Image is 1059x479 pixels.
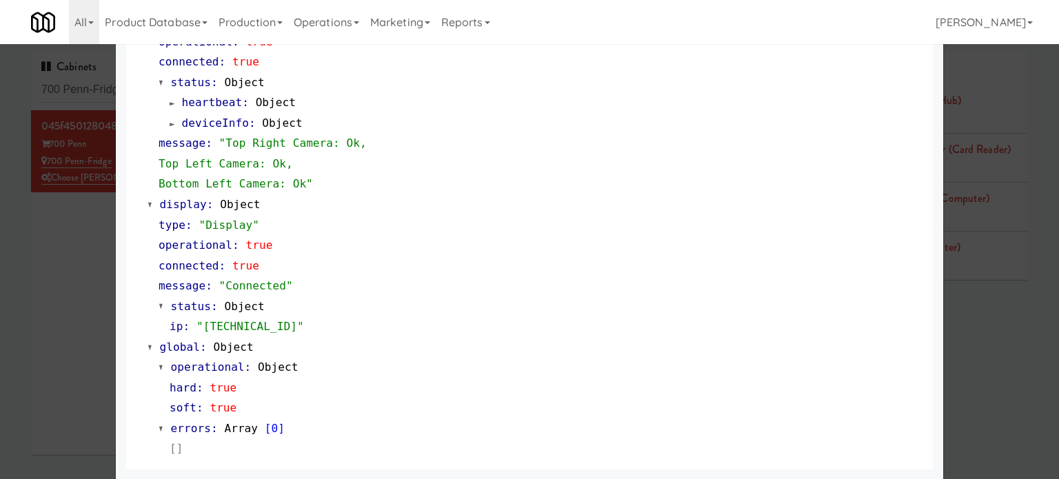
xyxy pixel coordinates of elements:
[232,238,239,252] span: :
[246,238,273,252] span: true
[256,96,296,109] span: Object
[258,360,298,374] span: Object
[220,198,260,211] span: Object
[159,218,185,232] span: type
[211,76,218,89] span: :
[170,320,183,333] span: ip
[232,35,239,48] span: :
[205,136,212,150] span: :
[171,422,211,435] span: errors
[183,320,190,333] span: :
[31,10,55,34] img: Micromart
[219,259,226,272] span: :
[170,381,196,394] span: hard
[210,401,236,414] span: true
[160,198,207,211] span: display
[219,279,293,292] span: "Connected"
[196,320,304,333] span: "[TECHNICAL_ID]"
[232,55,259,68] span: true
[262,116,302,130] span: Object
[182,116,249,130] span: deviceInfo
[185,218,192,232] span: :
[160,340,200,354] span: global
[182,96,243,109] span: heartbeat
[196,401,203,414] span: :
[278,422,285,435] span: ]
[159,279,205,292] span: message
[207,198,214,211] span: :
[219,55,226,68] span: :
[159,136,205,150] span: message
[196,381,203,394] span: :
[245,360,252,374] span: :
[211,300,218,313] span: :
[224,76,264,89] span: Object
[171,360,245,374] span: operational
[159,136,367,190] span: "Top Right Camera: Ok, Top Left Camera: Ok, Bottom Left Camera: Ok"
[171,76,211,89] span: status
[211,422,218,435] span: :
[159,259,219,272] span: connected
[200,340,207,354] span: :
[210,381,236,394] span: true
[224,422,258,435] span: Array
[205,279,212,292] span: :
[265,422,272,435] span: [
[159,55,219,68] span: connected
[170,401,196,414] span: soft
[159,35,232,48] span: operational
[213,340,253,354] span: Object
[171,300,211,313] span: status
[199,218,259,232] span: "Display"
[246,35,273,48] span: true
[249,116,256,130] span: :
[159,238,232,252] span: operational
[272,422,279,435] span: 0
[224,300,264,313] span: Object
[242,96,249,109] span: :
[232,259,259,272] span: true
